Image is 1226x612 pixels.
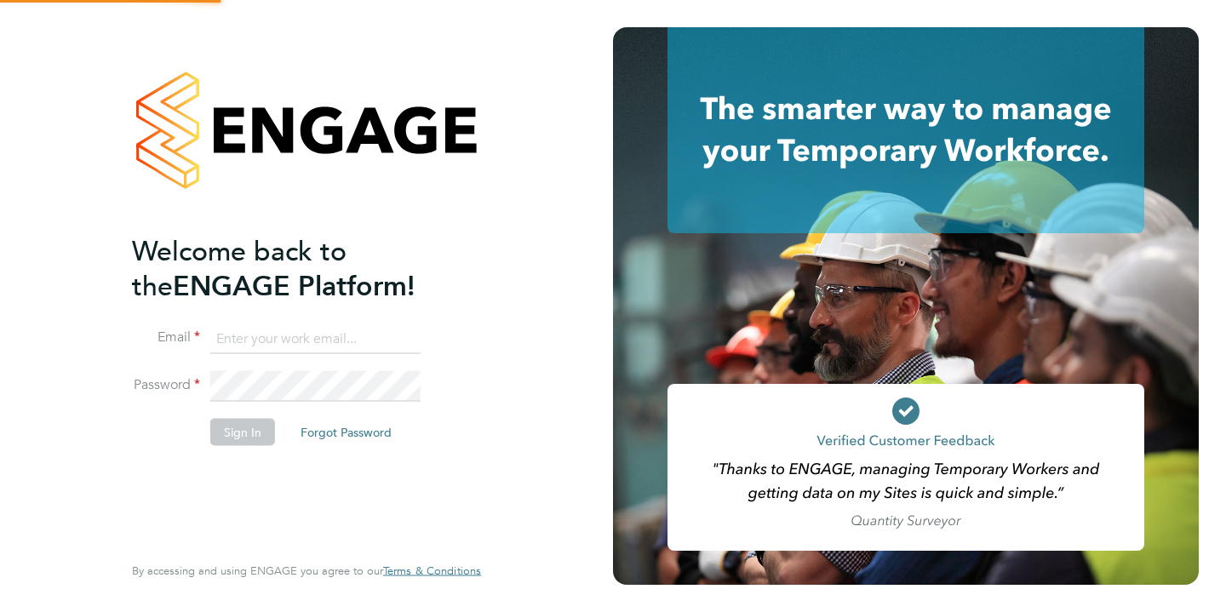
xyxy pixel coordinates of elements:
[383,564,481,578] a: Terms & Conditions
[132,234,347,302] span: Welcome back to the
[210,419,275,446] button: Sign In
[132,376,200,394] label: Password
[287,419,405,446] button: Forgot Password
[210,323,421,354] input: Enter your work email...
[132,563,481,578] span: By accessing and using ENGAGE you agree to our
[132,233,464,303] h2: ENGAGE Platform!
[383,563,481,578] span: Terms & Conditions
[132,329,200,346] label: Email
